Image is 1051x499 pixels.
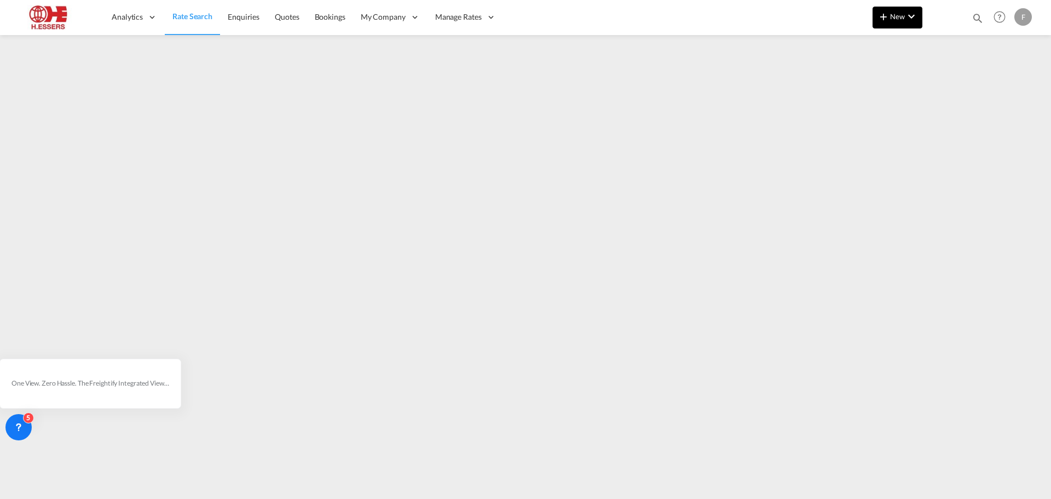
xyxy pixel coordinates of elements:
[435,12,482,22] span: Manage Rates
[172,12,212,21] span: Rate Search
[972,12,984,28] div: icon-magnify
[990,8,1014,27] div: Help
[275,12,299,21] span: Quotes
[877,12,918,21] span: New
[905,10,918,23] md-icon: icon-chevron-down
[873,7,922,28] button: icon-plus 400-fgNewicon-chevron-down
[228,12,259,21] span: Enquiries
[990,8,1009,26] span: Help
[877,10,890,23] md-icon: icon-plus 400-fg
[315,12,345,21] span: Bookings
[972,12,984,24] md-icon: icon-magnify
[361,12,406,22] span: My Company
[112,12,143,22] span: Analytics
[16,5,90,30] img: 690005f0ba9d11ee90968bb23dcea500.JPG
[1014,8,1032,26] div: F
